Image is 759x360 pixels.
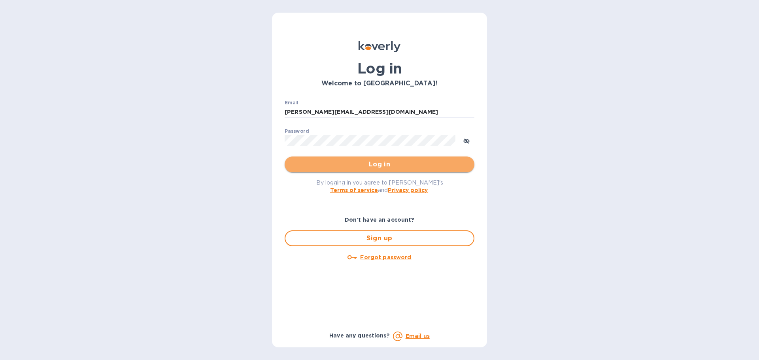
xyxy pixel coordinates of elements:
b: Have any questions? [329,332,390,339]
h1: Log in [285,60,474,77]
h3: Welcome to [GEOGRAPHIC_DATA]! [285,80,474,87]
button: Sign up [285,230,474,246]
img: Koverly [359,41,400,52]
a: Email us [406,333,430,339]
button: toggle password visibility [459,132,474,148]
span: Sign up [292,234,467,243]
a: Privacy policy [388,187,428,193]
span: Log in [291,160,468,169]
input: Enter email address [285,106,474,118]
b: Don't have an account? [345,217,415,223]
u: Forgot password [360,254,411,260]
span: By logging in you agree to [PERSON_NAME]'s and . [316,179,443,193]
label: Password [285,129,309,134]
button: Log in [285,156,474,172]
label: Email [285,100,298,105]
a: Terms of service [330,187,378,193]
